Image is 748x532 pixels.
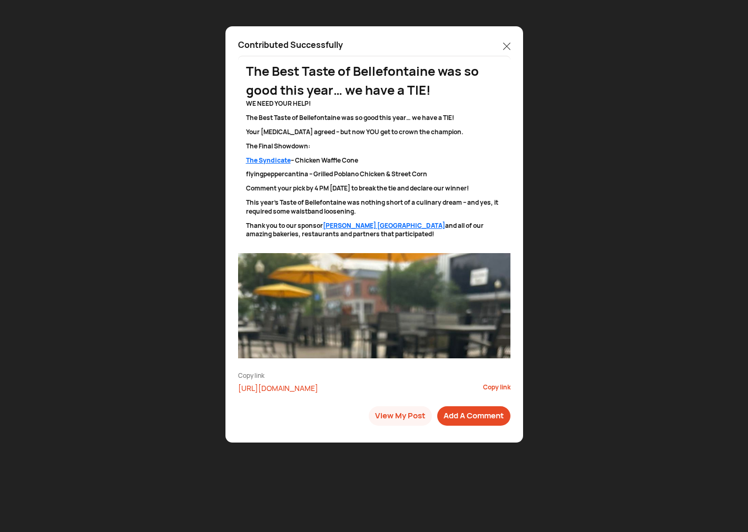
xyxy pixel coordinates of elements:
[246,156,503,165] p: – Chicken Waffle Cone
[246,62,503,99] div: The Best Taste of Bellefontaine was so good this year… we have a TIE!
[238,371,510,380] div: Copy link
[323,221,445,230] a: [PERSON_NAME] [GEOGRAPHIC_DATA]
[483,383,510,394] div: Copy link
[238,253,510,358] img: resizeImage
[246,198,503,216] p: This year’s Taste of Bellefontaine was nothing short of a culinary dream – and yes, it required s...
[246,114,503,123] p: The Best Taste of Bellefontaine was so good this year… we have a TIE!
[246,184,503,193] p: Comment your pick by 4 PM [DATE] to break the tie and declare our winner!
[246,222,503,239] p: Thank you to our sponsor and all of our amazing bakeries, restaurants and partners that participa...
[246,170,503,179] p: flyingpeppercantina – Grilled Poblano Chicken & Street Corn
[238,383,469,394] div: [URL][DOMAIN_NAME]
[246,156,291,165] a: The Syndicate
[246,128,503,137] p: Your [MEDICAL_DATA] agreed – but now YOU get to crown the champion.
[246,99,503,108] p: WE NEED YOUR HELP!
[369,406,432,426] button: View My Post
[437,406,510,426] button: Add A Comment
[238,39,343,51] p: Contributed Successfully
[246,142,503,151] p: The Final Showdown:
